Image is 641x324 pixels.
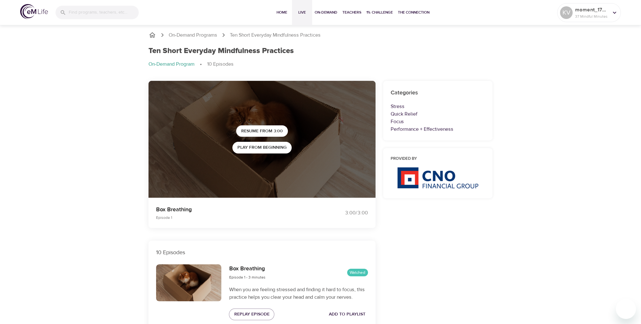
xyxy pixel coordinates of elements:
[230,32,321,39] p: Ten Short Everyday Mindfulness Practices
[321,209,368,217] div: 3:00 / 3:00
[207,61,234,68] p: 10 Episodes
[229,309,274,320] button: Replay Episode
[156,248,368,257] p: 10 Episodes
[20,4,48,19] img: logo
[156,215,313,220] p: Episode 1
[575,6,609,14] p: moment_1755283842
[326,309,368,320] button: Add to Playlist
[241,127,283,135] span: Resume from 3:00
[274,9,289,16] span: Home
[391,103,485,110] p: Stress
[391,125,485,133] p: Performance + Effectiveness
[616,299,636,319] iframe: Button to launch messaging window
[315,9,337,16] span: On-Demand
[560,6,573,19] div: KV
[149,61,493,68] nav: breadcrumb
[232,142,292,153] button: Play from beginning
[229,286,368,301] p: When you are feeling stressed and finding it hard to focus, this practice helps you clear your he...
[391,88,485,98] h6: Categories
[236,125,288,137] button: Resume from 3:00
[237,144,287,152] span: Play from beginning
[229,264,265,273] h6: Box Breathing
[149,61,195,68] p: On-Demand Program
[234,310,269,318] span: Replay Episode
[229,275,265,280] span: Episode 1 - 3 minutes
[391,118,485,125] p: Focus
[391,110,485,118] p: Quick Relief
[294,9,310,16] span: Live
[329,310,365,318] span: Add to Playlist
[156,205,313,214] p: Box Breathing
[169,32,217,39] a: On-Demand Programs
[575,14,609,19] p: 37 Mindful Minutes
[397,167,478,189] img: CNO%20logo.png
[69,6,139,19] input: Find programs, teachers, etc...
[342,9,361,16] span: Teachers
[398,9,429,16] span: The Connection
[391,156,485,162] h6: Provided by
[149,46,294,56] h1: Ten Short Everyday Mindfulness Practices
[347,270,368,276] span: Watched
[149,31,493,39] nav: breadcrumb
[366,9,393,16] span: 1% Challenge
